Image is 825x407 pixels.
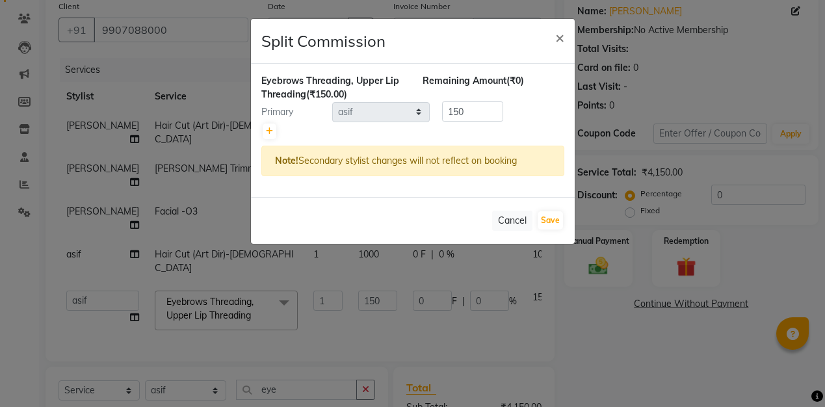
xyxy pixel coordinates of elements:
span: (₹0) [506,75,524,86]
div: Primary [252,105,332,119]
button: Close [545,19,575,55]
strong: Note! [275,155,298,166]
h4: Split Commission [261,29,386,53]
div: Secondary stylist changes will not reflect on booking [261,146,564,176]
span: × [555,27,564,47]
button: Cancel [492,211,532,231]
span: (₹150.00) [306,88,347,100]
span: Remaining Amount [423,75,506,86]
button: Save [538,211,563,230]
span: Eyebrows Threading, Upper Lip Threading [261,75,399,100]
